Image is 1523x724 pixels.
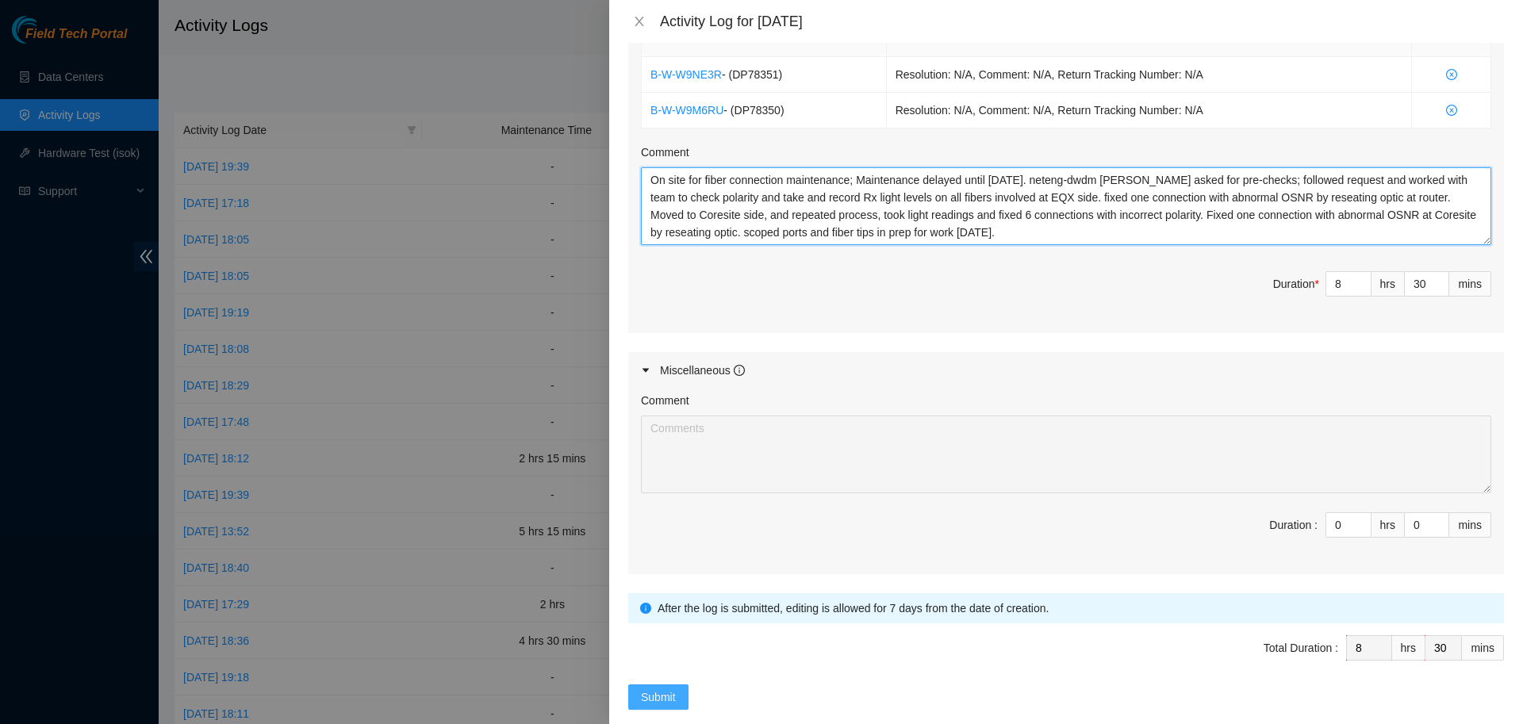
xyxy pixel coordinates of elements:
div: hrs [1392,635,1425,661]
span: close-circle [1421,105,1482,116]
span: caret-right [641,366,650,375]
textarea: Comment [641,416,1491,493]
td: Resolution: N/A, Comment: N/A, Return Tracking Number: N/A [887,57,1413,93]
div: Miscellaneous [660,362,745,379]
textarea: Comment [641,167,1491,245]
div: hrs [1371,512,1405,538]
div: mins [1462,635,1504,661]
div: Duration : [1269,516,1318,534]
button: Submit [628,684,689,710]
div: hrs [1371,271,1405,297]
div: Total Duration : [1264,639,1338,657]
div: After the log is submitted, editing is allowed for 7 days from the date of creation. [658,600,1492,617]
span: - ( DP78351 ) [722,68,782,81]
td: Resolution: N/A, Comment: N/A, Return Tracking Number: N/A [887,93,1413,128]
label: Comment [641,392,689,409]
a: B-W-W9M6RU [650,104,723,117]
a: B-W-W9NE3R [650,68,722,81]
span: info-circle [640,603,651,614]
label: Comment [641,144,689,161]
span: - ( DP78350 ) [723,104,784,117]
div: Activity Log for [DATE] [660,13,1504,30]
div: mins [1449,512,1491,538]
span: Submit [641,688,676,706]
div: Miscellaneous info-circle [628,352,1504,389]
div: Duration [1273,275,1319,293]
div: mins [1449,271,1491,297]
span: close [633,15,646,28]
span: info-circle [734,365,745,376]
span: close-circle [1421,69,1482,80]
button: Close [628,14,650,29]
